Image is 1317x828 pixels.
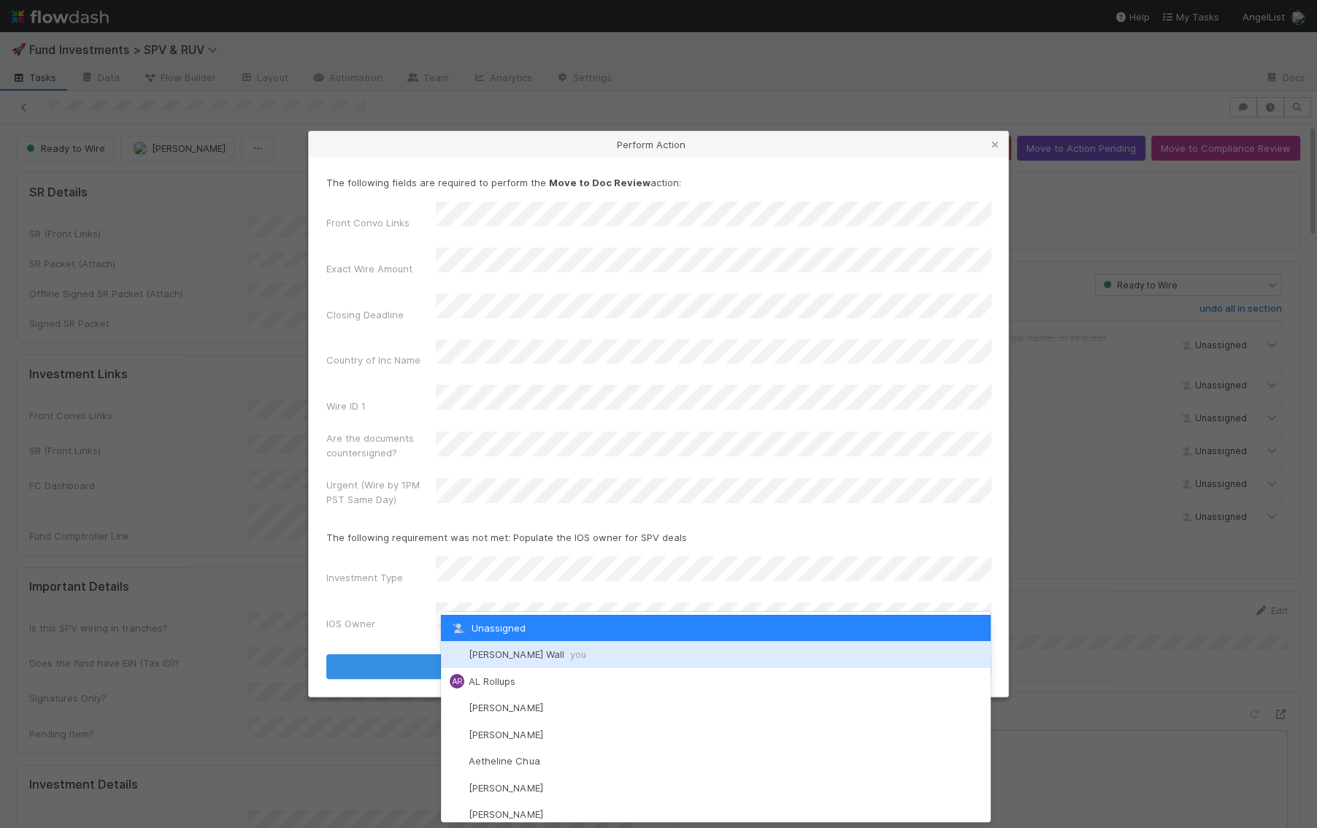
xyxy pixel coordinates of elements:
div: Perform Action [309,131,1008,158]
span: [PERSON_NAME] [469,702,542,713]
img: avatar_041b9f3e-9684-4023-b9b7-2f10de55285d.png [450,648,464,662]
label: Country of Inc Name [326,353,421,367]
img: avatar_55a2f090-1307-4765-93b4-f04da16234ba.png [450,701,464,716]
label: Closing Deadline [326,307,404,322]
span: AR [453,678,463,686]
label: Urgent (Wire by 1PM PST Same Day) [326,478,436,507]
span: [PERSON_NAME] [469,729,542,740]
span: Aetheline Chua [469,755,540,767]
label: Investment Type [326,570,403,585]
img: avatar_1d14498f-6309-4f08-8780-588779e5ce37.png [450,727,464,742]
label: Front Convo Links [326,215,410,230]
img: avatar_df83acd9-d480-4d6e-a150-67f005a3ea0d.png [450,781,464,795]
span: you [569,648,585,660]
span: Unassigned [450,622,526,634]
p: The following fields are required to perform the action: [326,175,991,190]
span: [PERSON_NAME] [469,782,542,794]
img: avatar_103f69d0-f655-4f4f-bc28-f3abe7034599.png [450,754,464,769]
label: IOS Owner [326,616,375,631]
p: The following requirement was not met: Populate the IOS owner for SPV deals [326,530,991,545]
button: Move to Doc Review [326,654,991,679]
label: Wire ID 1 [326,399,366,413]
span: [PERSON_NAME] [469,808,542,820]
div: AL Rollups [450,674,464,689]
label: Exact Wire Amount [326,261,412,276]
img: avatar_a2647de5-9415-4215-9880-ea643ac47f2f.png [450,808,464,822]
span: [PERSON_NAME] Wall [469,648,585,660]
span: AL Rollups [469,675,515,687]
label: Are the documents countersigned? [326,431,436,460]
strong: Move to Doc Review [549,177,650,188]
